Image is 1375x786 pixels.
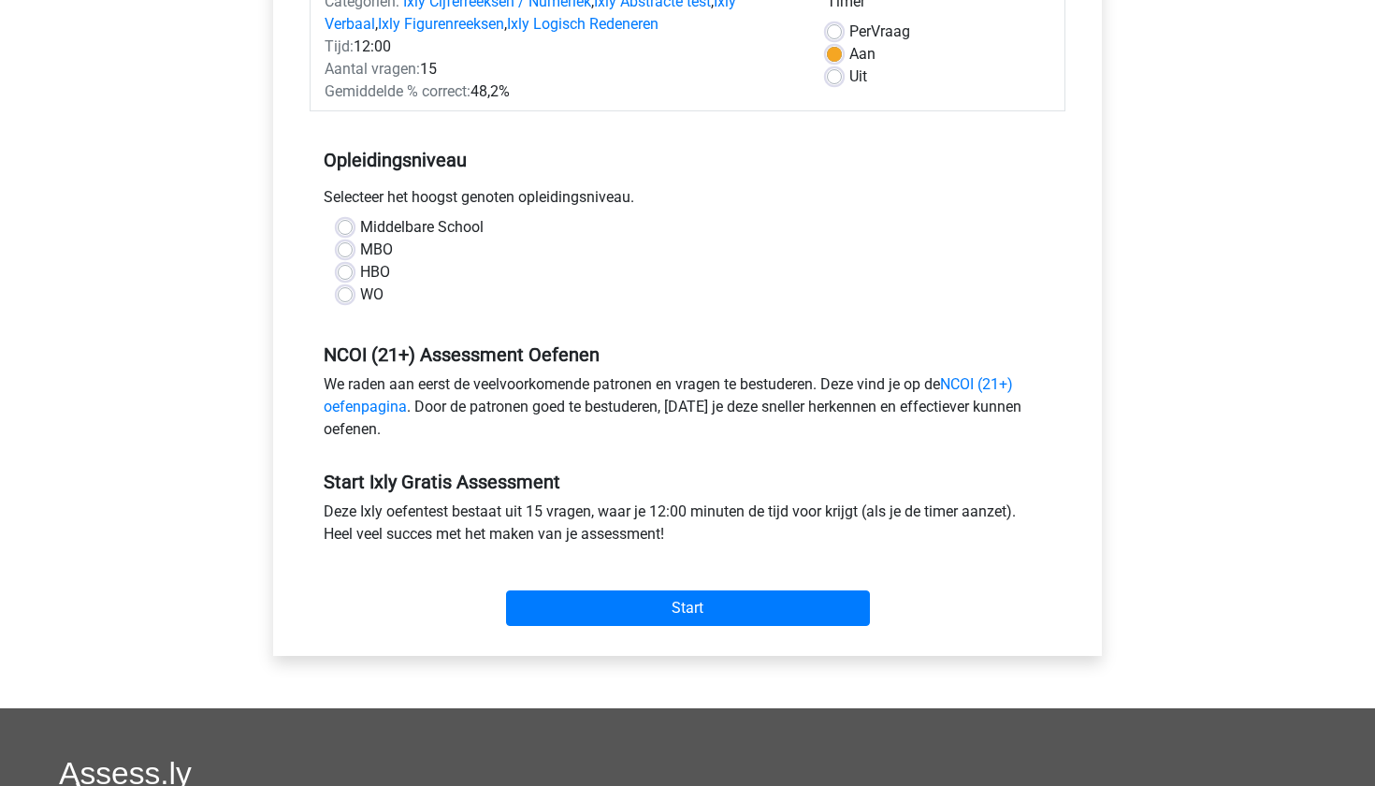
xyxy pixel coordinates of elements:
[310,501,1065,553] div: Deze Ixly oefentest bestaat uit 15 vragen, waar je 12:00 minuten de tijd voor krijgt (als je de t...
[849,65,867,88] label: Uit
[310,373,1065,448] div: We raden aan eerst de veelvoorkomende patronen en vragen te bestuderen. Deze vind je op de . Door...
[507,15,659,33] a: Ixly Logisch Redeneren
[324,343,1051,366] h5: NCOI (21+) Assessment Oefenen
[360,284,384,306] label: WO
[849,43,876,65] label: Aan
[310,186,1065,216] div: Selecteer het hoogst genoten opleidingsniveau.
[378,15,504,33] a: Ixly Figurenreeksen
[360,239,393,261] label: MBO
[360,261,390,284] label: HBO
[325,37,354,55] span: Tijd:
[360,216,484,239] label: Middelbare School
[506,590,870,626] input: Start
[325,60,420,78] span: Aantal vragen:
[325,82,470,100] span: Gemiddelde % correct:
[311,80,813,103] div: 48,2%
[311,58,813,80] div: 15
[311,36,813,58] div: 12:00
[849,21,910,43] label: Vraag
[324,141,1051,179] h5: Opleidingsniveau
[324,471,1051,493] h5: Start Ixly Gratis Assessment
[849,22,871,40] span: Per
